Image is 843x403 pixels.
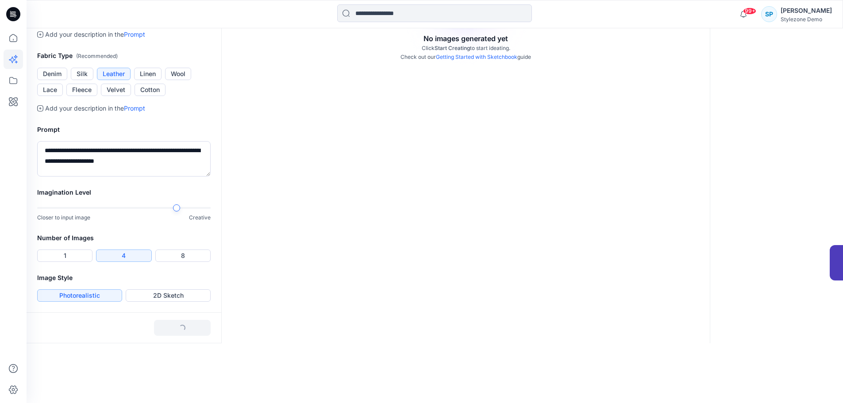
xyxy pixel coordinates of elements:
[66,84,97,96] button: Fleece
[97,68,131,80] button: Leather
[37,213,90,222] p: Closer to input image
[124,31,145,38] a: Prompt
[435,45,470,51] span: Start Creating
[37,249,92,262] button: 1
[126,289,211,302] button: 2D Sketch
[134,68,162,80] button: Linen
[45,103,145,114] p: Add your description in the
[781,5,832,16] div: [PERSON_NAME]
[135,84,166,96] button: Cotton
[37,187,211,198] h2: Imagination Level
[155,249,211,262] button: 8
[76,53,118,59] span: ( Recommended )
[37,233,211,243] h2: Number of Images
[743,8,756,15] span: 99+
[37,289,122,302] button: Photorealistic
[71,68,93,80] button: Silk
[761,6,777,22] div: SP
[423,33,508,44] p: No images generated yet
[37,124,211,135] h2: Prompt
[37,68,67,80] button: Denim
[37,273,211,283] h2: Image Style
[781,16,832,23] div: Stylezone Demo
[124,104,145,112] a: Prompt
[189,213,211,222] p: Creative
[96,249,151,262] button: 4
[37,50,211,61] h2: Fabric Type
[436,54,517,60] a: Getting Started with Sketchbook
[101,84,131,96] button: Velvet
[400,44,531,61] p: Click to start ideating. Check out our guide
[37,84,63,96] button: Lace
[165,68,191,80] button: Wool
[45,29,145,40] p: Add your description in the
